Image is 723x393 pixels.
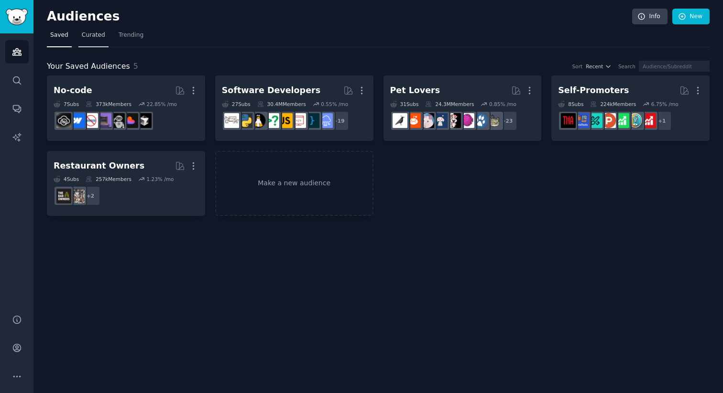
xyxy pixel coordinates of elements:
[383,75,542,141] a: Pet Lovers31Subs24.3MMembers0.85% /mo+23catsdogsAquariumsparrotsdogswithjobsRATSBeardedDragonsbir...
[115,28,147,47] a: Trending
[97,113,111,128] img: vibecoding
[47,151,205,216] a: Restaurant Owners4Subs257kMembers1.23% /mo+2restaurantownersBarOwners
[82,31,105,40] span: Curated
[425,101,474,107] div: 24.3M Members
[47,9,632,24] h2: Audiences
[305,113,319,128] img: programming
[489,101,516,107] div: 0.85 % /mo
[551,75,710,141] a: Self-Promoters8Subs224kMembers6.75% /mo+1youtubepromotionAppIdeasselfpromotionProductHuntersalpha...
[215,75,373,141] a: Software Developers27Subs30.4MMembers0.55% /mo+19SaaSprogrammingwebdevjavascriptcscareerquestions...
[652,111,672,131] div: + 1
[47,75,205,141] a: No-code7Subs373kMembers22.85% /mocursorlovableAgentsOfAIvibecodingnocodewebflowNoCodeSaaS
[393,113,407,128] img: birding
[146,176,174,182] div: 1.23 % /mo
[614,113,629,128] img: selfpromotion
[632,9,668,25] a: Info
[558,85,629,96] div: Self-Promoters
[80,186,100,206] div: + 2
[238,113,252,128] img: Python
[590,101,636,107] div: 224k Members
[119,31,143,40] span: Trending
[70,189,85,203] img: restaurantowners
[251,113,266,128] img: linux
[222,85,320,96] div: Software Developers
[446,113,461,128] img: parrots
[6,9,28,25] img: GummySearch logo
[56,189,71,203] img: BarOwners
[54,160,144,172] div: Restaurant Owners
[110,113,125,128] img: AgentsOfAI
[473,113,488,128] img: dogs
[486,113,501,128] img: cats
[419,113,434,128] img: RATS
[601,113,616,128] img: ProductHunters
[86,101,131,107] div: 373k Members
[137,113,152,128] img: cursor
[291,113,306,128] img: webdev
[572,63,583,70] div: Sort
[78,28,109,47] a: Curated
[123,113,138,128] img: lovable
[586,63,612,70] button: Recent
[561,113,576,128] img: TestMyApp
[329,111,349,131] div: + 19
[47,28,72,47] a: Saved
[54,101,79,107] div: 7 Sub s
[54,85,92,96] div: No-code
[672,9,710,25] a: New
[639,61,710,72] input: Audience/Subreddit
[215,151,373,216] a: Make a new audience
[146,101,177,107] div: 22.85 % /mo
[321,101,348,107] div: 0.55 % /mo
[433,113,448,128] img: dogswithjobs
[641,113,656,128] img: youtubepromotion
[70,113,85,128] img: webflow
[586,63,603,70] span: Recent
[406,113,421,128] img: BeardedDragons
[278,113,293,128] img: javascript
[651,101,679,107] div: 6.75 % /mo
[83,113,98,128] img: nocode
[47,61,130,73] span: Your Saved Audiences
[460,113,474,128] img: Aquariums
[224,113,239,128] img: learnpython
[54,176,79,182] div: 4 Sub s
[574,113,589,128] img: betatests
[497,111,517,131] div: + 23
[318,113,333,128] img: SaaS
[264,113,279,128] img: cscareerquestions
[257,101,306,107] div: 30.4M Members
[628,113,643,128] img: AppIdeas
[618,63,635,70] div: Search
[222,101,251,107] div: 27 Sub s
[86,176,131,182] div: 257k Members
[390,85,440,96] div: Pet Lovers
[50,31,68,40] span: Saved
[133,62,138,71] span: 5
[588,113,602,128] img: alphaandbetausers
[390,101,419,107] div: 31 Sub s
[558,101,583,107] div: 8 Sub s
[56,113,71,128] img: NoCodeSaaS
